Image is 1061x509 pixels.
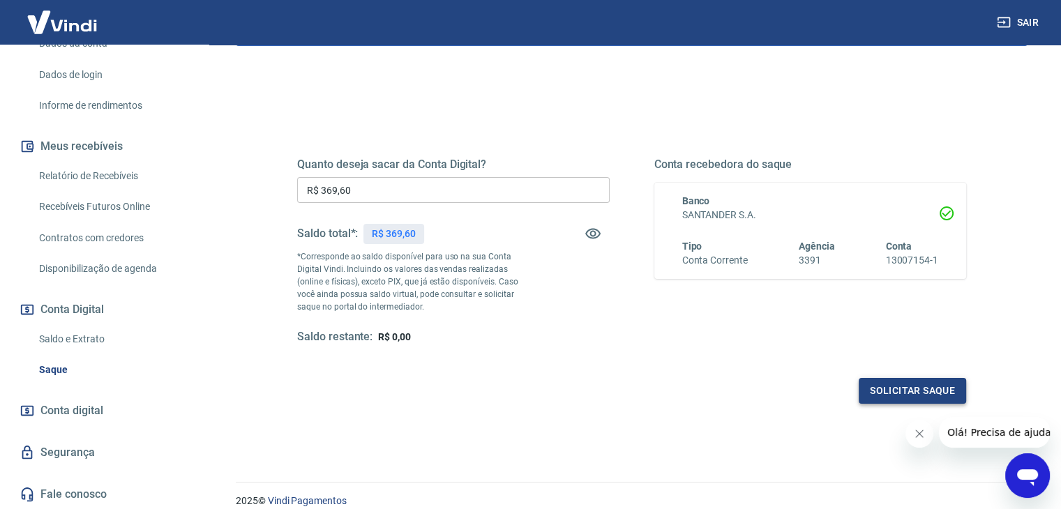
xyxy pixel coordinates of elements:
span: Conta digital [40,401,103,420]
button: Sair [994,10,1044,36]
h5: Saldo restante: [297,330,373,344]
span: R$ 0,00 [378,331,411,342]
h6: 3391 [799,253,835,268]
img: Vindi [17,1,107,43]
h6: Conta Corrente [682,253,748,268]
p: R$ 369,60 [372,227,416,241]
span: Olá! Precisa de ajuda? [8,10,117,21]
a: Contratos com credores [33,224,192,252]
a: Relatório de Recebíveis [33,162,192,190]
a: Saque [33,356,192,384]
h6: SANTANDER S.A. [682,208,939,222]
span: Banco [682,195,710,206]
a: Segurança [17,437,192,468]
p: 2025 © [236,494,1028,508]
h5: Quanto deseja sacar da Conta Digital? [297,158,610,172]
h6: 13007154-1 [885,253,938,268]
iframe: Botão para abrir a janela de mensagens [1005,453,1050,498]
button: Conta Digital [17,294,192,325]
a: Disponibilização de agenda [33,254,192,283]
button: Solicitar saque [859,378,966,404]
button: Meus recebíveis [17,131,192,162]
span: Conta [885,241,912,252]
a: Informe de rendimentos [33,91,192,120]
a: Saldo e Extrato [33,325,192,354]
span: Tipo [682,241,702,252]
span: Agência [799,241,835,252]
a: Recebíveis Futuros Online [33,192,192,221]
iframe: Mensagem da empresa [939,417,1050,448]
a: Dados de login [33,61,192,89]
a: Vindi Pagamentos [268,495,347,506]
h5: Saldo total*: [297,227,358,241]
p: *Corresponde ao saldo disponível para uso na sua Conta Digital Vindi. Incluindo os valores das ve... [297,250,532,313]
iframe: Fechar mensagem [905,420,933,448]
a: Conta digital [17,395,192,426]
h5: Conta recebedora do saque [654,158,967,172]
